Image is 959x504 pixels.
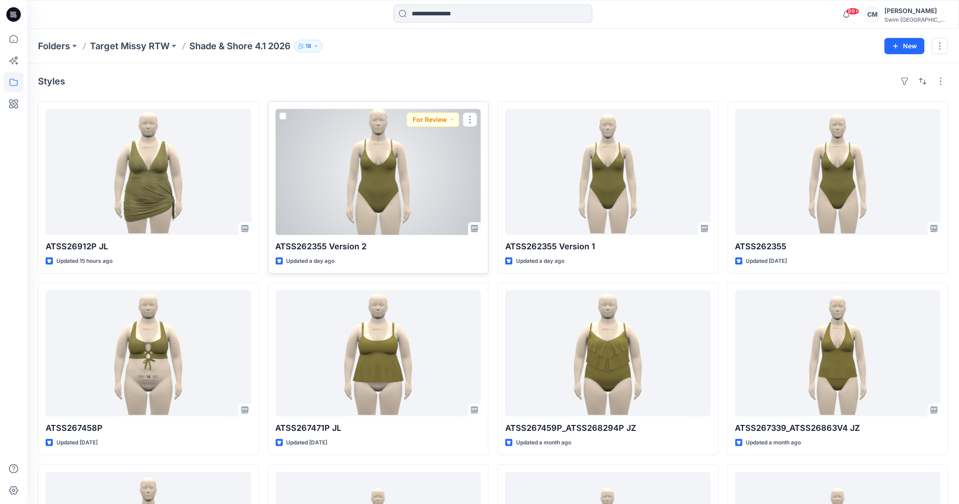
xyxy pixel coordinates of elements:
a: ATSS267459P_ATSS268294P JZ [505,290,711,416]
p: ATSS262355 Version 2 [276,240,481,253]
p: Updated 15 hours ago [56,257,113,266]
span: 99+ [846,8,860,15]
p: ATSS267458P [46,422,251,434]
a: ATSS267458P [46,290,251,416]
button: 18 [294,40,323,52]
a: ATSS267339_ATSS26863V4 JZ [735,290,941,416]
p: 18 [306,41,311,51]
a: Folders [38,40,70,52]
p: ATSS262355 Version 1 [505,240,711,253]
div: [PERSON_NAME] [884,5,948,16]
p: ATSS267339_ATSS26863V4 JZ [735,422,941,434]
a: Target Missy RTW [90,40,169,52]
p: ATSS267471P JL [276,422,481,434]
p: ATSS267459P_ATSS268294P JZ [505,422,711,434]
a: ATSS26912P JL [46,109,251,235]
p: Updated a day ago [516,257,564,266]
p: Updated [DATE] [287,438,328,448]
p: ATSS262355 [735,240,941,253]
a: ATSS267471P JL [276,290,481,416]
p: Updated [DATE] [746,257,787,266]
div: Swim [GEOGRAPHIC_DATA] [884,16,948,23]
p: Updated a day ago [287,257,335,266]
button: New [884,38,925,54]
p: Shade & Shore 4.1 2026 [189,40,291,52]
p: ATSS26912P JL [46,240,251,253]
p: Updated [DATE] [56,438,98,448]
div: CM [865,6,881,23]
a: ATSS262355 [735,109,941,235]
p: Updated a month ago [746,438,801,448]
h4: Styles [38,76,65,87]
a: ATSS262355 Version 1 [505,109,711,235]
p: Updated a month ago [516,438,571,448]
a: ATSS262355 Version 2 [276,109,481,235]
